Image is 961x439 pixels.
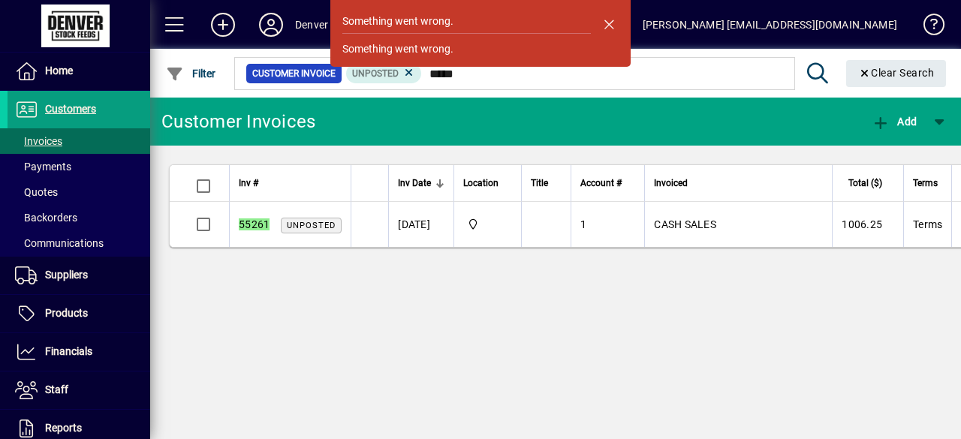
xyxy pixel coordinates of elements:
a: Quotes [8,179,150,205]
td: 1006.25 [832,202,903,247]
button: Add [199,11,247,38]
span: Unposted [352,68,399,79]
div: Inv # [239,175,342,191]
div: Account # [580,175,635,191]
span: Suppliers [45,269,88,281]
div: Total ($) [842,175,896,191]
a: Products [8,295,150,332]
a: Financials [8,333,150,371]
span: Location [463,175,499,191]
a: Communications [8,230,150,256]
button: Filter [162,60,220,87]
div: Customer Invoices [161,110,315,134]
div: Location [463,175,512,191]
div: [PERSON_NAME] [EMAIL_ADDRESS][DOMAIN_NAME] [643,13,897,37]
div: Denver Stock Feeds Limited [295,13,426,37]
a: Backorders [8,205,150,230]
a: Knowledge Base [912,3,942,52]
span: Quotes [15,186,58,198]
span: Filter [166,68,216,80]
span: DENVER STOCKFEEDS LTD [463,216,512,233]
span: Staff [45,383,68,395]
button: Clear [846,60,947,87]
a: Home [8,53,150,90]
span: Account # [580,175,622,191]
span: Title [531,175,548,191]
div: Inv Date [398,175,444,191]
div: Invoiced [654,175,823,191]
span: Communications [15,237,104,249]
span: Customer Invoice [252,66,336,81]
span: Products [45,307,88,319]
span: Payments [15,161,71,173]
span: Financials [45,345,92,357]
button: Add [868,108,920,135]
span: Home [45,65,73,77]
em: 55261 [239,218,270,230]
span: Terms [913,175,938,191]
span: Clear Search [858,67,935,79]
span: Inv # [239,175,258,191]
span: Unposted [287,221,336,230]
span: Terms [913,218,942,230]
button: Profile [247,11,295,38]
span: Invoiced [654,175,688,191]
a: Suppliers [8,257,150,294]
span: Reports [45,422,82,434]
td: [DATE] [388,202,453,247]
mat-chip: Customer Invoice Status: Unposted [346,64,422,83]
span: Total ($) [848,175,882,191]
a: Staff [8,371,150,409]
span: Invoices [15,135,62,147]
a: Payments [8,154,150,179]
span: Customers [45,103,96,115]
a: Invoices [8,128,150,154]
span: Inv Date [398,175,431,191]
span: 1 [580,218,586,230]
span: Add [872,116,917,128]
span: CASH SALES [654,218,716,230]
span: Backorders [15,212,77,224]
div: Title [531,175,562,191]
